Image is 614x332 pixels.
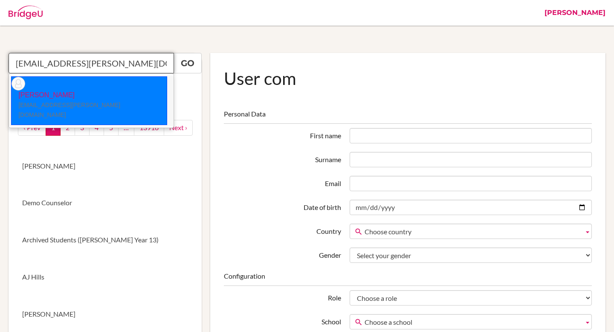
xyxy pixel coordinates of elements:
[9,6,43,19] img: Bridge-U
[220,314,345,327] label: School
[220,176,345,189] label: Email
[220,152,345,165] label: Surname
[9,148,202,185] a: [PERSON_NAME]
[224,67,592,90] h1: User com
[220,224,345,236] label: Country
[220,128,345,141] label: First name
[365,315,580,330] span: Choose a school
[12,77,25,90] img: thumb_default-9baad8e6c595f6d87dbccf3bc005204999cb094ff98a76d4c88bb8097aa52fd3.png
[365,224,580,239] span: Choose country
[9,53,174,73] input: Quicksearch user
[224,109,592,124] legend: Personal Data
[9,221,202,259] a: Archived Students ([PERSON_NAME] Year 13)
[9,259,202,296] a: AJ Hills
[12,90,167,120] p: [PERSON_NAME]
[220,248,345,260] label: Gender
[220,290,345,303] label: Role
[9,73,202,111] a: New User
[220,200,345,213] label: Date of birth
[9,184,202,221] a: Demo Counselor
[18,102,120,118] small: [EMAIL_ADDRESS][PERSON_NAME][DOMAIN_NAME]
[174,53,202,73] a: Go
[164,120,193,136] a: next
[224,271,592,286] legend: Configuration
